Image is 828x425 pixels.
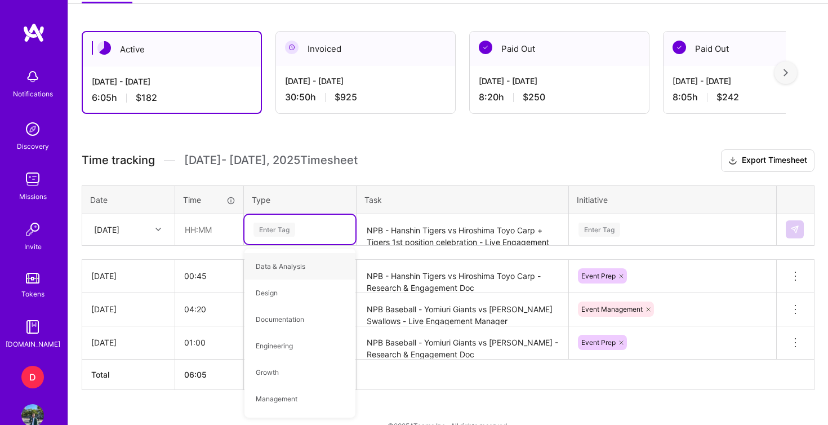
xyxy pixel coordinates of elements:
textarea: NPB Baseball - Yomiuri Giants vs [PERSON_NAME] - Research & Engagement Doc [358,327,567,358]
input: HH:MM [175,327,243,357]
textarea: NPB Baseball - Yomiuri Giants vs [PERSON_NAME] Swallows - Live Engagement Manager [358,294,567,325]
div: [DATE] - [DATE] [285,75,446,87]
div: [DOMAIN_NAME] [6,338,60,350]
div: D [21,366,44,388]
span: Engineering [250,338,299,353]
img: bell [21,65,44,88]
img: logo [23,23,45,43]
span: $242 [716,91,739,103]
span: Design [250,285,283,300]
a: D [19,366,47,388]
span: Event Prep [581,272,616,280]
div: 6:05 h [92,92,252,104]
img: Submit [790,225,799,234]
img: Paid Out [673,41,686,54]
div: [DATE] [91,303,166,315]
span: Growth [250,365,284,380]
span: $182 [136,92,157,104]
span: Time tracking [82,153,155,167]
span: [DATE] - [DATE] , 2025 Timesheet [184,153,358,167]
div: Tokens [21,288,44,300]
span: Documentation [250,312,310,327]
th: Task [357,185,569,214]
div: Time [183,194,235,206]
img: Paid Out [479,41,492,54]
div: Invoiced [276,32,455,66]
input: HH:MM [175,261,243,291]
input: HH:MM [176,215,243,245]
div: [DATE] [94,224,119,236]
th: 06:05 [175,359,244,389]
div: Invite [24,241,42,253]
div: [DATE] - [DATE] [479,75,640,87]
div: Enter Tag [578,221,620,238]
img: Invite [21,218,44,241]
img: Active [97,41,111,55]
div: 8:20 h [479,91,640,103]
div: [DATE] - [DATE] [92,76,252,87]
span: Event Management [581,305,643,313]
img: Invoiced [285,41,299,54]
div: [DATE] [91,270,166,282]
textarea: NPB - Hanshin Tigers vs Hiroshima Toyo Carp - Research & Engagement Doc [358,261,567,293]
span: Data & Analysis [250,259,311,274]
img: teamwork [21,168,44,191]
span: Management [250,391,303,406]
th: Type [244,185,357,214]
div: Enter Tag [253,221,295,238]
i: icon Chevron [155,227,161,232]
button: Export Timesheet [721,149,814,172]
div: Paid Out [470,32,649,66]
img: guide book [21,316,44,338]
div: Missions [19,191,47,202]
textarea: NPB - Hanshin Tigers vs Hiroshima Toyo Carp + Tigers 1st position celebration - Live Engagement M... [358,215,567,245]
div: Discovery [17,140,49,152]
input: HH:MM [175,294,243,324]
img: tokens [26,273,39,284]
div: Initiative [577,194,768,206]
div: 30:50 h [285,91,446,103]
span: Event Prep [581,338,616,347]
span: $250 [523,91,545,103]
th: Date [82,185,175,214]
div: Notifications [13,88,53,100]
div: [DATE] [91,337,166,348]
img: right [784,69,788,77]
th: Total [82,359,175,389]
i: icon Download [728,155,737,167]
img: discovery [21,118,44,140]
span: $925 [335,91,357,103]
div: Active [83,32,261,67]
